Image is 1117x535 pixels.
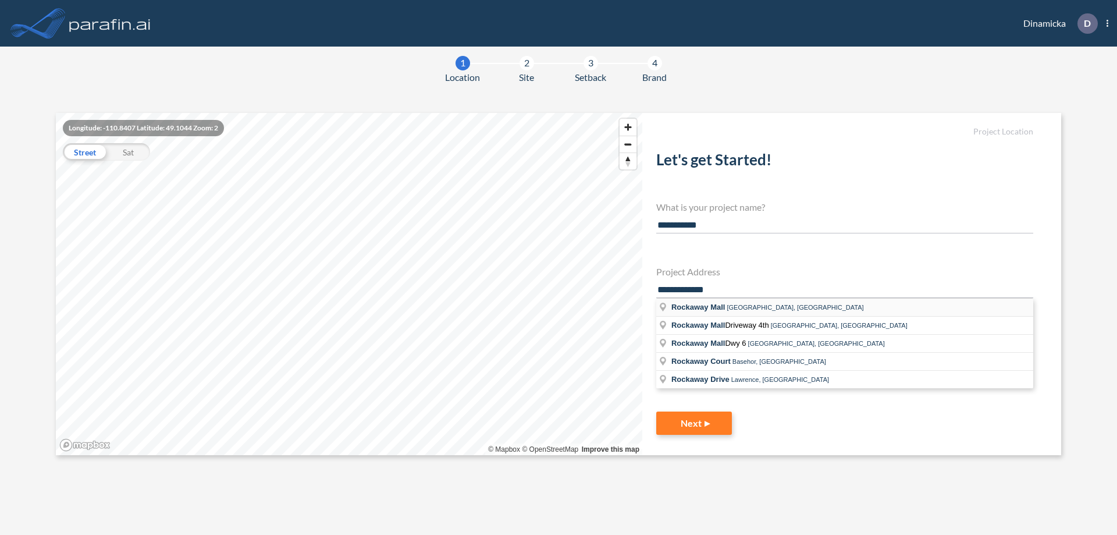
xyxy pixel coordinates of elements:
button: Next [656,412,732,435]
span: Rockaway Mall [671,339,725,348]
span: Rockaway Mall [671,303,725,311]
p: D [1084,18,1091,29]
span: Rockaway Court [671,357,731,366]
a: Mapbox [488,445,520,453]
button: Zoom out [620,136,636,153]
div: 1 [456,56,470,70]
div: Longitude: -110.8407 Latitude: 49.1044 Zoom: 2 [63,120,224,136]
a: OpenStreetMap [522,445,578,453]
span: [GEOGRAPHIC_DATA], [GEOGRAPHIC_DATA] [727,304,863,311]
a: Mapbox homepage [59,438,111,452]
h2: Let's get Started! [656,151,1033,173]
span: Site [519,70,534,84]
span: Lawrence, [GEOGRAPHIC_DATA] [731,376,829,383]
span: Brand [642,70,667,84]
div: 3 [584,56,598,70]
div: Sat [106,143,150,161]
img: logo [67,12,153,35]
span: Reset bearing to north [620,153,636,169]
a: Improve this map [582,445,639,453]
span: [GEOGRAPHIC_DATA], [GEOGRAPHIC_DATA] [748,340,885,347]
span: Basehor, [GEOGRAPHIC_DATA] [732,358,826,365]
span: Rockaway Drive [671,375,730,384]
span: Location [445,70,480,84]
canvas: Map [56,113,642,455]
span: [GEOGRAPHIC_DATA], [GEOGRAPHIC_DATA] [771,322,908,329]
span: Setback [575,70,606,84]
button: Reset bearing to north [620,153,636,169]
div: 2 [520,56,534,70]
div: 4 [648,56,662,70]
span: Dwy 6 [671,339,748,348]
span: Rockaway Mall [671,321,725,329]
h4: What is your project name? [656,201,1033,212]
button: Zoom in [620,119,636,136]
span: Driveway 4th [671,321,771,329]
h4: Project Address [656,266,1033,277]
div: Street [63,143,106,161]
div: Dinamicka [1006,13,1108,34]
h5: Project Location [656,127,1033,137]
